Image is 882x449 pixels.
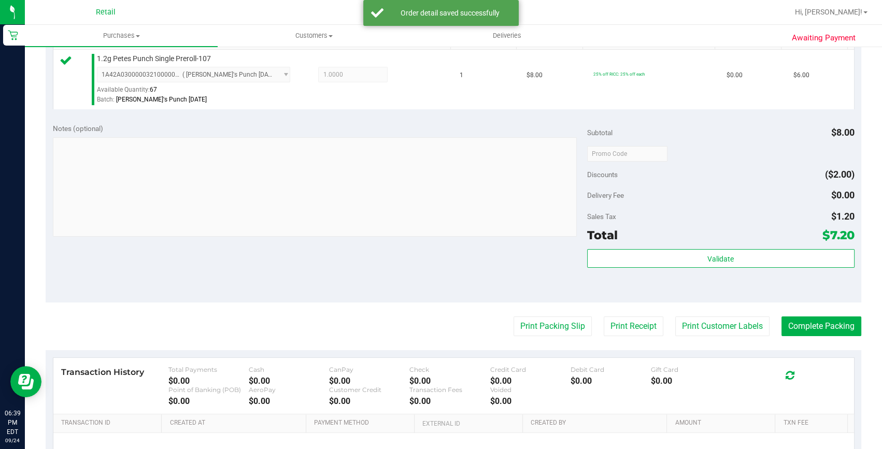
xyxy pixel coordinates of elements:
[25,25,218,47] a: Purchases
[97,54,211,64] span: 1.2g Petes Punch Single Preroll-107
[410,25,603,47] a: Deliveries
[514,316,592,336] button: Print Packing Slip
[587,228,618,242] span: Total
[831,127,855,138] span: $8.00
[490,366,571,373] div: Credit Card
[651,366,731,373] div: Gift Card
[168,376,249,386] div: $0.00
[792,32,856,44] span: Awaiting Payment
[825,169,855,180] span: ($2.00)
[675,419,771,427] a: Amount
[571,366,651,373] div: Debit Card
[61,419,158,427] a: Transaction ID
[460,70,463,80] span: 1
[479,31,535,40] span: Deliveries
[490,396,571,406] div: $0.00
[116,96,207,103] span: [PERSON_NAME]'s Punch [DATE]
[5,437,20,444] p: 09/24
[793,70,809,80] span: $6.00
[168,386,249,394] div: Point of Banking (POB)
[831,211,855,222] span: $1.20
[249,386,329,394] div: AeroPay
[531,419,663,427] a: Created By
[490,376,571,386] div: $0.00
[10,366,41,397] iframe: Resource center
[25,31,218,40] span: Purchases
[795,8,862,16] span: Hi, [PERSON_NAME]!
[249,396,329,406] div: $0.00
[675,316,770,336] button: Print Customer Labels
[651,376,731,386] div: $0.00
[314,419,410,427] a: Payment Method
[218,25,410,47] a: Customers
[707,255,734,263] span: Validate
[587,191,624,199] span: Delivery Fee
[389,8,511,18] div: Order detail saved successfully
[329,376,409,386] div: $0.00
[249,376,329,386] div: $0.00
[53,124,103,133] span: Notes (optional)
[150,86,157,93] span: 67
[97,96,115,103] span: Batch:
[593,71,645,77] span: 25% off RICC: 25% off each
[168,396,249,406] div: $0.00
[8,30,18,40] inline-svg: Retail
[329,386,409,394] div: Customer Credit
[249,366,329,373] div: Cash
[329,366,409,373] div: CanPay
[727,70,743,80] span: $0.00
[5,409,20,437] p: 06:39 PM EDT
[587,249,855,268] button: Validate
[490,386,571,394] div: Voided
[409,366,490,373] div: Check
[831,190,855,200] span: $0.00
[587,165,618,184] span: Discounts
[571,376,651,386] div: $0.00
[97,82,301,103] div: Available Quantity:
[822,228,855,242] span: $7.20
[781,316,861,336] button: Complete Packing
[587,128,613,137] span: Subtotal
[527,70,543,80] span: $8.00
[409,396,490,406] div: $0.00
[414,414,522,433] th: External ID
[587,212,616,221] span: Sales Tax
[168,366,249,373] div: Total Payments
[329,396,409,406] div: $0.00
[409,376,490,386] div: $0.00
[170,419,302,427] a: Created At
[784,419,844,427] a: Txn Fee
[409,386,490,394] div: Transaction Fees
[96,8,116,17] span: Retail
[218,31,410,40] span: Customers
[587,146,667,162] input: Promo Code
[604,316,663,336] button: Print Receipt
